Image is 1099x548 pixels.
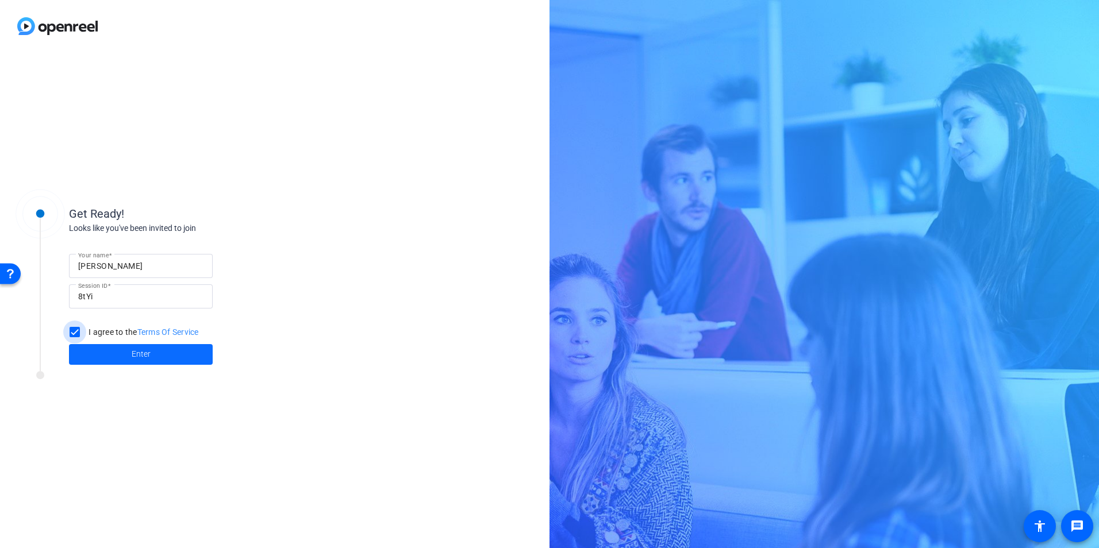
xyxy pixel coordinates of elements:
[78,282,107,289] mat-label: Session ID
[1070,519,1084,533] mat-icon: message
[1033,519,1047,533] mat-icon: accessibility
[69,222,299,234] div: Looks like you've been invited to join
[78,252,109,258] mat-label: Your name
[69,344,213,365] button: Enter
[137,327,199,337] a: Terms Of Service
[69,205,299,222] div: Get Ready!
[86,326,199,338] label: I agree to the
[132,348,151,360] span: Enter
